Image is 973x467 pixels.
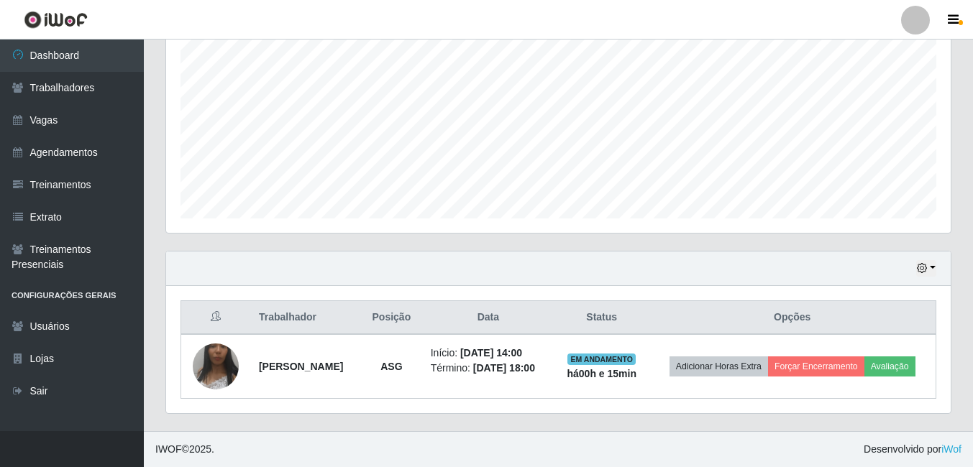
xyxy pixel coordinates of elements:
th: Opções [649,301,936,335]
span: IWOF [155,443,182,455]
time: [DATE] 18:00 [473,362,535,374]
li: Início: [431,346,546,361]
span: © 2025 . [155,442,214,457]
button: Adicionar Horas Extra [670,356,768,376]
time: [DATE] 14:00 [460,347,522,359]
img: 1703145599560.jpeg [193,315,239,417]
strong: [PERSON_NAME] [259,361,343,372]
strong: há 00 h e 15 min [567,368,636,379]
span: Desenvolvido por [864,442,961,457]
li: Término: [431,361,546,376]
th: Status [554,301,649,335]
button: Avaliação [864,356,915,376]
strong: ASG [380,361,402,372]
th: Posição [361,301,422,335]
th: Trabalhador [250,301,361,335]
img: CoreUI Logo [24,11,88,29]
span: EM ANDAMENTO [567,353,636,365]
a: iWof [941,443,961,455]
button: Forçar Encerramento [768,356,864,376]
th: Data [422,301,554,335]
